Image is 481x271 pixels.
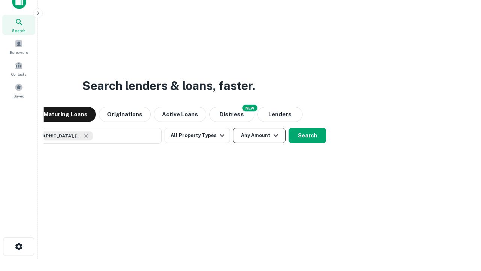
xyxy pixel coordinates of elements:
span: Search [12,27,26,33]
a: Saved [2,80,35,100]
span: Saved [14,93,24,99]
button: All Property Types [165,128,230,143]
a: Search [2,15,35,35]
span: [GEOGRAPHIC_DATA], [GEOGRAPHIC_DATA], [GEOGRAPHIC_DATA] [25,132,82,139]
div: NEW [242,105,257,111]
span: Borrowers [10,49,28,55]
button: Originations [99,107,151,122]
button: Lenders [257,107,303,122]
button: Any Amount [233,128,286,143]
a: Contacts [2,58,35,79]
button: Active Loans [154,107,206,122]
h3: Search lenders & loans, faster. [82,77,255,95]
button: Maturing Loans [35,107,96,122]
button: Search distressed loans with lien and other non-mortgage details. [209,107,254,122]
button: Search [289,128,326,143]
a: Borrowers [2,37,35,57]
button: [GEOGRAPHIC_DATA], [GEOGRAPHIC_DATA], [GEOGRAPHIC_DATA] [11,128,162,144]
iframe: Chat Widget [443,211,481,247]
span: Contacts [11,71,26,77]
